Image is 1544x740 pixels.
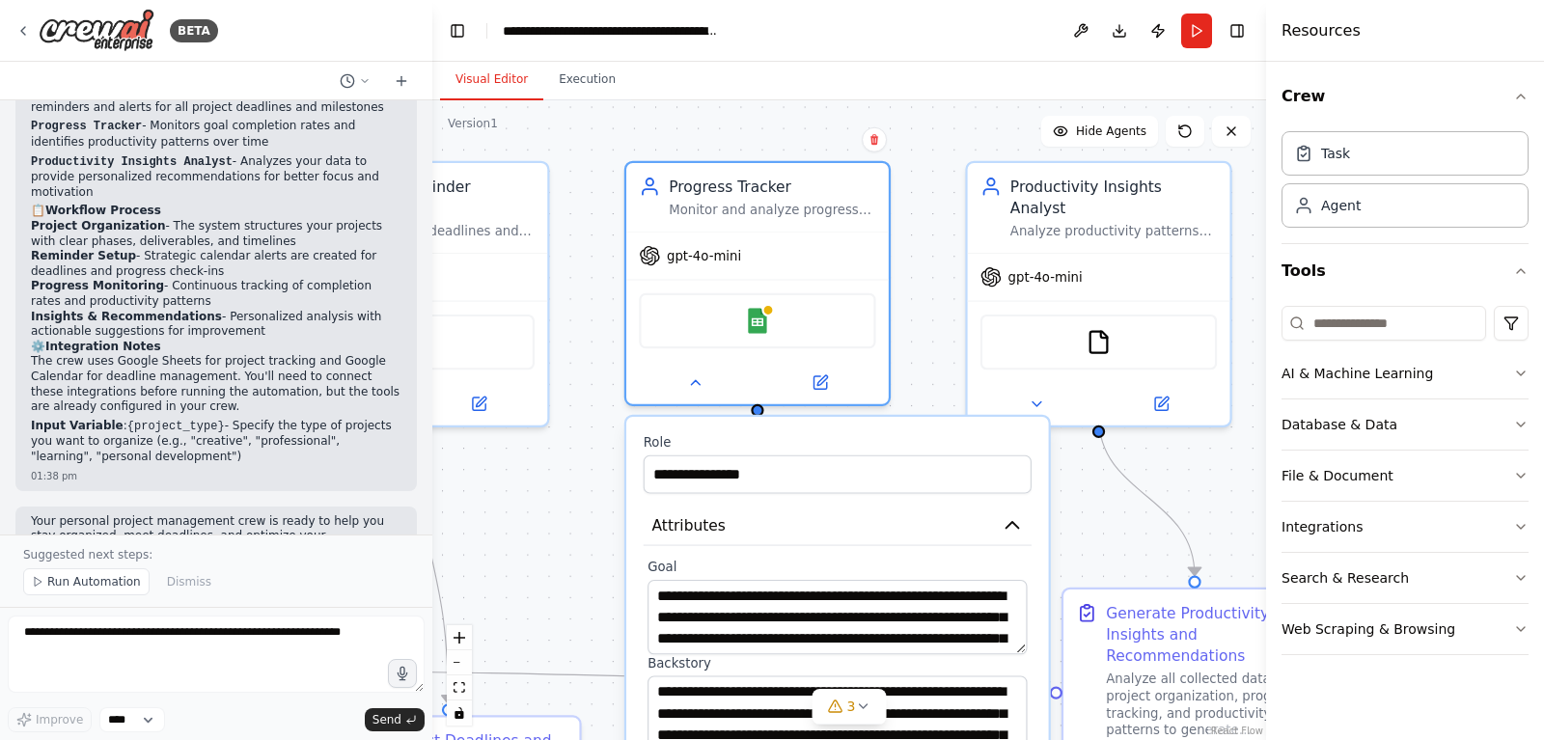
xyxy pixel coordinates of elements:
[1106,602,1312,666] div: Generate Productivity Insights and Recommendations
[45,204,161,217] strong: Workflow Process
[45,340,161,353] strong: Integration Notes
[1106,671,1312,739] div: Analyze all collected data from project organization, progress tracking, and productivity pattern...
[332,69,378,93] button: Switch to previous chat
[1282,298,1529,671] div: Tools
[1211,726,1263,736] a: React Flow attribution
[444,17,471,44] button: Hide left sidebar
[847,697,856,716] span: 3
[31,119,401,150] p: - Monitors goal completion rates and identifies productivity patterns over time
[31,279,401,309] li: - Continuous tracking of completion rates and productivity patterns
[447,675,472,700] button: fit view
[1101,391,1222,417] button: Open in side panel
[1224,17,1251,44] button: Hide right sidebar
[1010,176,1217,218] div: Productivity Insights Analyst
[1041,116,1158,147] button: Hide Agents
[31,279,164,292] strong: Progress Monitoring
[1282,399,1529,450] button: Database & Data
[419,391,539,417] button: Open in side panel
[648,559,1027,576] label: Goal
[440,60,543,100] button: Visual Editor
[1282,553,1529,603] button: Search & Research
[328,223,535,240] div: Monitor project deadlines and create strategic reminder schedules to ensure important dates are n...
[31,340,401,355] h2: ⚙️
[31,154,401,201] p: - Analyzes your data to provide personalized recommendations for better focus and motivation
[167,574,211,589] span: Dismiss
[447,700,472,726] button: toggle interactivity
[1321,144,1350,163] div: Task
[1321,196,1361,215] div: Agent
[1282,123,1529,243] div: Crew
[1010,223,1217,240] div: Analyze productivity patterns and provide personalized recommendations to enhance focus and motiv...
[8,707,92,732] button: Improve
[759,370,880,396] button: Open in side panel
[157,568,221,595] button: Dismiss
[965,161,1231,427] div: Productivity Insights AnalystAnalyze productivity patterns and provide personalized recommendatio...
[36,712,83,727] span: Improve
[745,308,771,334] img: Google Sheets
[283,161,549,427] div: Deadline Reminder ManagerMonitor project deadlines and create strategic reminder schedules to ens...
[170,19,218,42] div: BETA
[447,625,472,726] div: React Flow controls
[47,574,141,589] span: Run Automation
[31,419,401,465] p: : - Specify the type of projects you want to organize (e.g., "creative", "professional", "learnin...
[23,547,409,562] p: Suggested next steps:
[1282,244,1529,298] button: Tools
[667,247,741,264] span: gpt-4o-mini
[503,21,720,41] nav: breadcrumb
[31,249,136,262] strong: Reminder Setup
[31,310,401,340] li: - Personalized analysis with actionable suggestions for improvement
[1282,19,1361,42] h4: Resources
[31,120,142,133] code: Progress Tracker
[669,202,875,219] div: Monitor and analyze progress on personal goals and projects by tracking completion rates, identif...
[1282,69,1529,123] button: Crew
[447,625,472,650] button: zoom in
[1282,502,1529,552] button: Integrations
[127,420,225,433] code: {project_type}
[386,69,417,93] button: Start a new chat
[1282,348,1529,398] button: AI & Machine Learning
[365,708,425,731] button: Send
[648,654,1027,671] label: Backstory
[31,204,401,219] h2: 📋
[652,515,726,536] span: Attributes
[31,354,401,414] p: The crew uses Google Sheets for project tracking and Google Calendar for deadline management. You...
[31,469,401,483] div: 01:38 pm
[388,659,417,688] button: Click to speak your automation idea
[1076,123,1146,139] span: Hide Agents
[31,419,124,432] strong: Input Variable
[813,689,887,725] button: 3
[644,507,1032,546] button: Attributes
[31,514,401,589] p: Your personal project management crew is ready to help you stay organized, meet deadlines, and op...
[31,84,401,115] p: - Creates strategic calendar reminders and alerts for all project deadlines and milestones
[624,161,891,406] div: Progress TrackerMonitor and analyze progress on personal goals and projects by tracking completio...
[543,60,631,100] button: Execution
[447,650,472,675] button: zoom out
[23,568,150,595] button: Run Automation
[31,155,233,169] code: Productivity Insights Analyst
[328,176,535,218] div: Deadline Reminder Manager
[448,116,498,131] div: Version 1
[862,127,887,152] button: Delete node
[31,219,165,233] strong: Project Organization
[1282,451,1529,501] button: File & Document
[644,434,1032,452] label: Role
[1282,604,1529,654] button: Web Scraping & Browsing
[31,219,401,249] li: - The system structures your projects with clear phases, deliverables, and timelines
[669,176,875,197] div: Progress Tracker
[31,310,222,323] strong: Insights & Recommendations
[31,249,401,279] li: - Strategic calendar alerts are created for deadlines and progress check-ins
[1088,417,1205,576] g: Edge from 8845c243-61e5-4f41-a0fb-430925041e9e to 708d05bc-a808-4d41-b74c-6ae3d7940eea
[1008,268,1083,286] span: gpt-4o-mini
[372,712,401,727] span: Send
[1086,329,1112,355] img: FileReadTool
[39,9,154,52] img: Logo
